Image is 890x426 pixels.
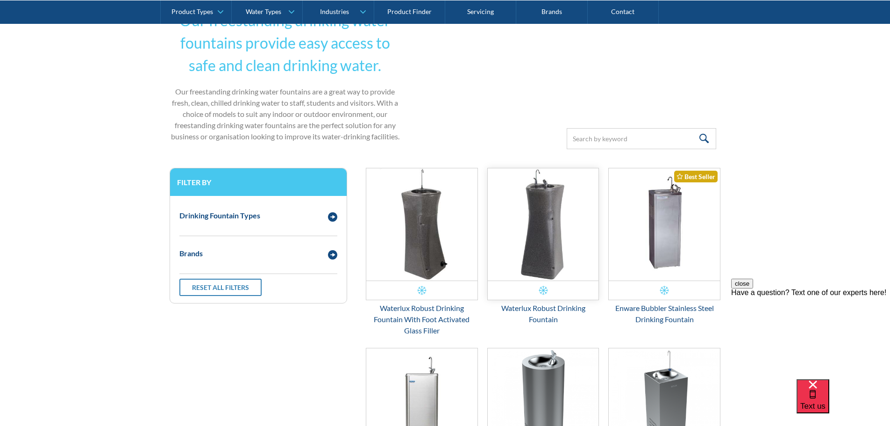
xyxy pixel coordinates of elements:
iframe: podium webchat widget bubble [797,379,890,426]
img: Waterlux Robust Drinking Fountain [488,168,599,281]
div: Water Types [246,7,281,15]
h2: Our freestanding drinking water fountains provide easy access to safe and clean drinking water. [170,9,401,77]
img: Enware Bubbler Stainless Steel Drinking Fountain [609,168,720,281]
h3: Filter by [177,178,340,187]
a: Reset all filters [179,279,262,296]
p: Our freestanding drinking water fountains are a great way to provide fresh, clean, chilled drinki... [170,86,401,142]
div: Brands [179,248,203,259]
div: Product Types [171,7,213,15]
input: Search by keyword [567,128,716,149]
img: Waterlux Robust Drinking Fountain With Foot Activated Glass Filler [366,168,477,281]
div: Industries [320,7,349,15]
div: Waterlux Robust Drinking Fountain [487,303,599,325]
div: Drinking Fountain Types [179,210,260,221]
a: Waterlux Robust Drinking Fountain With Foot Activated Glass FillerWaterlux Robust Drinking Founta... [366,168,478,336]
div: Waterlux Robust Drinking Fountain With Foot Activated Glass Filler [366,303,478,336]
div: Best Seller [674,171,718,182]
a: Waterlux Robust Drinking FountainWaterlux Robust Drinking Fountain [487,168,599,325]
iframe: podium webchat widget prompt [731,279,890,391]
div: Enware Bubbler Stainless Steel Drinking Fountain [608,303,720,325]
a: Enware Bubbler Stainless Steel Drinking FountainBest SellerEnware Bubbler Stainless Steel Drinkin... [608,168,720,325]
